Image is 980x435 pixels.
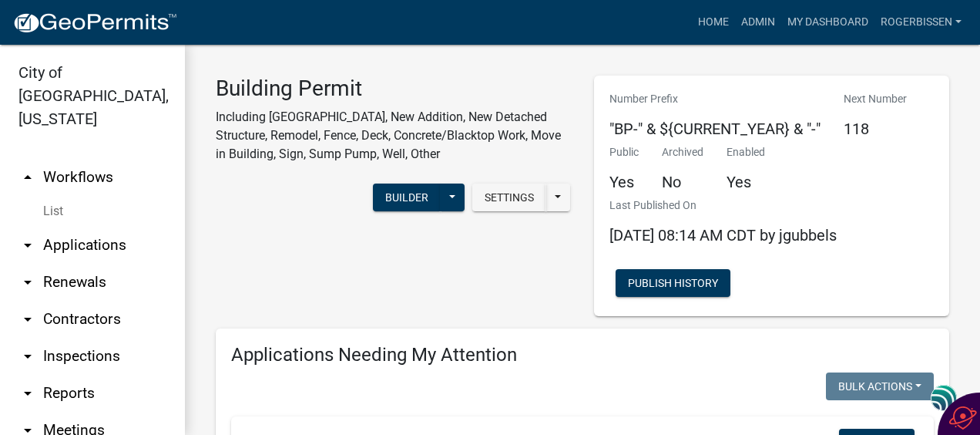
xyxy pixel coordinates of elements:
[609,197,837,214] p: Last Published On
[781,8,874,37] a: My Dashboard
[874,8,968,37] a: RogerBissen
[616,278,730,291] wm-modal-confirm: Workflow Publish History
[616,269,730,297] button: Publish History
[609,144,639,160] p: Public
[662,144,703,160] p: Archived
[931,383,957,412] img: svg+xml;base64,PHN2ZyB3aWR0aD0iNDgiIGhlaWdodD0iNDgiIHZpZXdCb3g9IjAgMCA0OCA0OCIgZmlsbD0ibm9uZSIgeG...
[844,120,907,138] h5: 118
[18,168,37,187] i: arrow_drop_up
[472,184,546,211] button: Settings
[18,347,37,366] i: arrow_drop_down
[373,184,441,211] button: Builder
[662,173,703,191] h5: No
[609,173,639,191] h5: Yes
[692,8,735,37] a: Home
[826,373,934,400] button: Bulk Actions
[609,120,821,138] h5: "BP-" & ${CURRENT_YEAR} & "-"
[18,384,37,403] i: arrow_drop_down
[18,273,37,292] i: arrow_drop_down
[844,91,907,107] p: Next Number
[18,310,37,329] i: arrow_drop_down
[609,226,837,244] span: [DATE] 08:14 AM CDT by jgubbels
[18,236,37,255] i: arrow_drop_down
[727,144,765,160] p: Enabled
[216,108,571,164] p: Including [GEOGRAPHIC_DATA], New Addition, New Detached Structure, Remodel, Fence, Deck, Concrete...
[231,344,934,366] h4: Applications Needing My Attention
[727,173,765,191] h5: Yes
[609,91,821,107] p: Number Prefix
[735,8,781,37] a: Admin
[216,76,571,102] h3: Building Permit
